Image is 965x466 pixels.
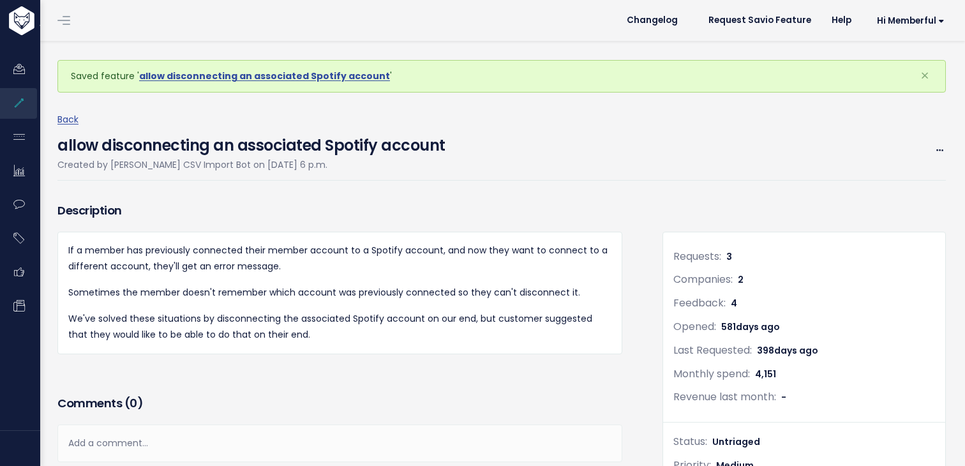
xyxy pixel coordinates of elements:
a: Request Savio Feature [698,11,821,30]
span: Created by [PERSON_NAME] CSV Import Bot on [DATE] 6 p.m. [57,158,327,171]
a: allow disconnecting an associated Spotify account [139,70,390,82]
span: × [920,65,929,86]
span: days ago [736,320,780,333]
span: Companies: [673,272,733,287]
span: Hi Memberful [877,16,945,26]
p: If a member has previously connected their member account to a Spotify account, and now they want... [68,243,611,274]
button: Close [908,61,942,91]
div: Add a comment... [57,425,622,462]
span: Requests: [673,249,721,264]
span: 4 [731,297,737,310]
span: 4,151 [755,368,776,380]
span: - [781,391,786,403]
span: Last Requested: [673,343,752,357]
span: Changelog [627,16,678,25]
span: Revenue last month: [673,389,776,404]
div: Saved feature ' ' [57,60,946,93]
p: We've solved these situations by disconnecting the associated Spotify account on our end, but cus... [68,311,611,343]
span: 3 [726,250,732,263]
span: Status: [673,434,707,449]
a: Back [57,113,79,126]
span: Untriaged [712,435,760,448]
span: 0 [130,395,137,411]
h3: Comments ( ) [57,395,622,412]
span: Feedback: [673,296,726,310]
span: Opened: [673,319,716,334]
img: logo-white.9d6f32f41409.svg [6,6,105,35]
a: Help [821,11,862,30]
span: Monthly spend: [673,366,750,381]
span: days ago [774,344,818,357]
span: 581 [721,320,780,333]
span: 2 [738,273,744,286]
p: Sometimes the member doesn't remember which account was previously connected so they can't discon... [68,285,611,301]
a: Hi Memberful [862,11,955,31]
span: 398 [757,344,818,357]
h3: Description [57,202,622,220]
h4: allow disconnecting an associated Spotify account [57,128,445,157]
